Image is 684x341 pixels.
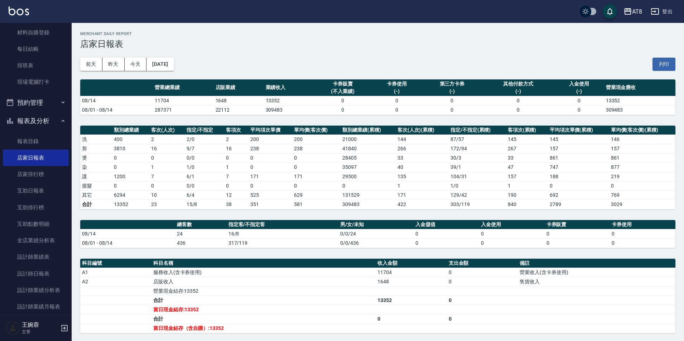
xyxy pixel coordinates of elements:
th: 收入金額 [376,259,447,268]
td: 6294 [112,190,149,200]
td: 0 [548,181,610,190]
div: 卡券使用 [374,80,420,88]
td: 188 [548,172,610,181]
a: 店家日報表 [3,150,69,166]
td: 581 [292,200,341,209]
div: (-) [556,88,602,95]
td: 0 [479,229,545,238]
td: 7 [224,172,249,181]
td: 309483 [264,105,314,115]
td: 0 [414,238,479,248]
td: 840 [506,200,548,209]
td: 145 [506,135,548,144]
td: 33 [396,153,449,162]
td: 16 [149,144,185,153]
a: 設計師日報表 [3,266,69,282]
td: 0 / 0 [185,153,225,162]
table: a dense table [80,79,675,115]
td: 0 [372,96,422,105]
td: 400 [112,135,149,144]
td: 266 [396,144,449,153]
h5: 王婉蓉 [22,321,58,328]
td: 0 [610,229,675,238]
th: 平均項次單價(累積) [548,126,610,135]
td: 303/119 [449,200,506,209]
td: 0 [545,238,610,248]
td: 1 [506,181,548,190]
div: (-) [424,88,481,95]
th: 店販業績 [214,79,264,96]
td: 172 / 94 [449,144,506,153]
td: 0 [249,181,292,190]
td: 190 [506,190,548,200]
th: 男/女/未知 [338,220,414,229]
td: 23 [149,200,185,209]
td: 當日現金結存（含自購）:13352 [151,323,376,333]
td: 219 [609,172,675,181]
td: 0 [112,181,149,190]
td: 104 / 31 [449,172,506,181]
td: 29500 [341,172,395,181]
td: 服務收入(含卡券使用) [151,268,376,277]
td: 13352 [112,200,149,209]
td: 171 [249,172,292,181]
th: 單均價(客次價)(累積) [609,126,675,135]
th: 卡券使用 [610,220,675,229]
td: 3810 [112,144,149,153]
a: 互助日報表 [3,182,69,199]
th: 單均價(客次價) [292,126,341,135]
td: 0 [447,296,518,305]
button: 列印 [652,58,675,71]
td: 35097 [341,162,395,172]
td: 171 [396,190,449,200]
td: 0 [314,96,372,105]
th: 類別總業績(累積) [341,126,395,135]
a: 設計師業績月報表 [3,298,69,315]
td: 合計 [151,296,376,305]
td: 238 [292,144,341,153]
th: 入金儲值 [414,220,479,229]
td: 38 [224,200,249,209]
a: 每日結帳 [3,41,69,57]
th: 平均項次單價 [249,126,292,135]
td: 0 [149,181,185,190]
th: 指定/不指定(累積) [449,126,506,135]
td: 436 [175,238,227,248]
button: AT8 [621,4,645,19]
div: 其他付款方式 [484,80,552,88]
img: Logo [9,6,29,15]
td: 0/0/24 [338,229,414,238]
p: 主管 [22,328,58,335]
h3: 店家日報表 [80,39,675,49]
th: 科目名稱 [151,259,376,268]
td: 11704 [376,268,447,277]
div: (-) [484,88,552,95]
td: 0 [447,277,518,286]
th: 卡券販賣 [545,220,610,229]
div: AT8 [632,7,642,16]
td: 157 [548,144,610,153]
a: 排班表 [3,57,69,74]
td: 接髮 [80,181,112,190]
td: 157 [506,172,548,181]
td: 12 [224,190,249,200]
td: 171 [292,172,341,181]
td: 15/8 [185,200,225,209]
td: 11704 [153,96,214,105]
button: 昨天 [102,58,125,71]
td: A2 [80,277,151,286]
td: 燙 [80,153,112,162]
th: 類別總業績 [112,126,149,135]
td: 0 [249,153,292,162]
td: 877 [609,162,675,172]
td: 08/14 [80,229,175,238]
td: 144 [396,135,449,144]
button: save [603,4,617,19]
td: A1 [80,268,151,277]
td: 200 [292,135,341,144]
td: 131529 [341,190,395,200]
td: 267 [506,144,548,153]
td: 0/0/436 [338,238,414,248]
td: 47 [506,162,548,172]
th: 備註 [518,259,675,268]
